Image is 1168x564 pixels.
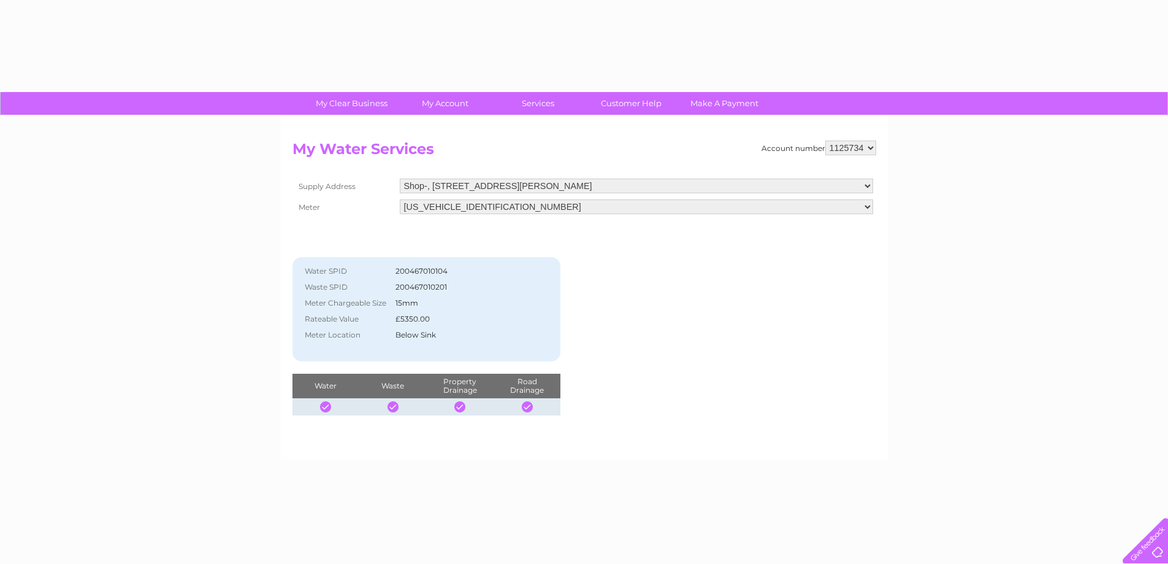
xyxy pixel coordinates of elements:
td: 15mm [392,295,533,311]
th: Waste SPID [299,279,392,295]
a: Customer Help [581,92,682,115]
th: Waste [359,374,426,398]
a: My Clear Business [301,92,402,115]
th: Water [292,374,359,398]
th: Road Drainage [494,374,561,398]
td: Below Sink [392,327,533,343]
th: Meter Chargeable Size [299,295,392,311]
a: My Account [394,92,495,115]
th: Rateable Value [299,311,392,327]
th: Meter Location [299,327,392,343]
td: 200467010201 [392,279,533,295]
th: Supply Address [292,176,397,196]
th: Property Drainage [426,374,493,398]
a: Services [487,92,589,115]
a: Make A Payment [674,92,775,115]
th: Meter [292,196,397,217]
h2: My Water Services [292,141,876,164]
td: 200467010104 [392,263,533,279]
div: Account number [761,141,876,155]
th: Water SPID [299,263,392,279]
td: £5350.00 [392,311,533,327]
